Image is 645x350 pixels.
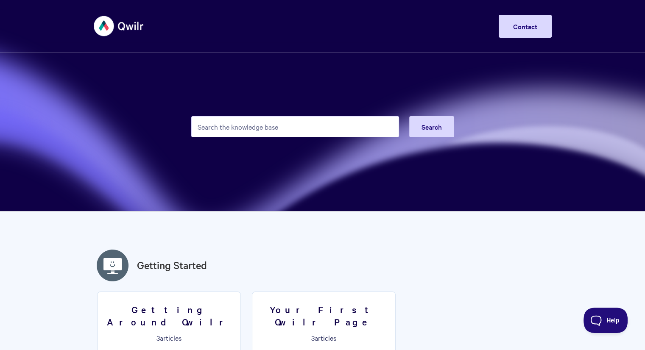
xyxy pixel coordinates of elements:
[257,334,390,342] p: articles
[499,15,552,38] a: Contact
[257,303,390,328] h3: Your First Qwilr Page
[409,116,454,137] button: Search
[191,116,399,137] input: Search the knowledge base
[137,258,207,273] a: Getting Started
[311,333,315,342] span: 3
[94,10,144,42] img: Qwilr Help Center
[103,303,235,328] h3: Getting Around Qwilr
[103,334,235,342] p: articles
[422,122,442,131] span: Search
[156,333,160,342] span: 3
[584,308,628,333] iframe: Toggle Customer Support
